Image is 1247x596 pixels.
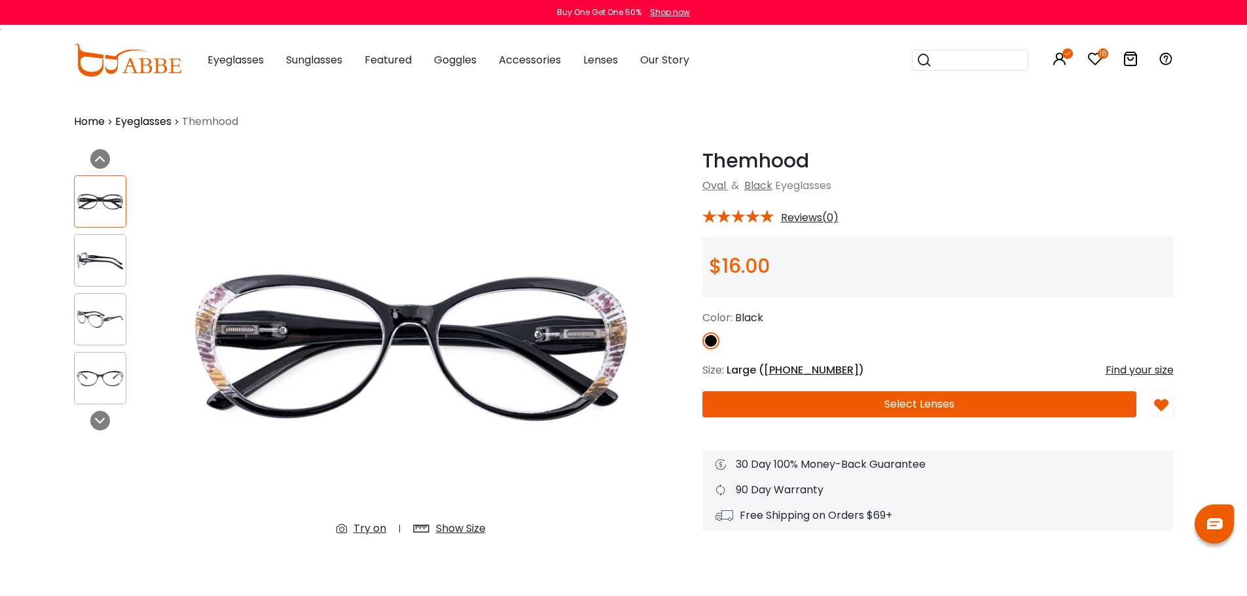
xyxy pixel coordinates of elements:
[1207,518,1223,529] img: chat
[74,44,181,77] img: abbeglasses.com
[702,310,732,325] span: Color:
[365,52,412,67] span: Featured
[775,178,831,193] span: Eyeglasses
[286,52,342,67] span: Sunglasses
[436,521,486,536] div: Show Size
[643,7,690,18] a: Shop now
[727,362,864,377] span: Large ( )
[208,52,264,67] span: Eyeglasses
[764,362,859,377] span: [PHONE_NUMBER]
[75,307,126,332] img: Themhood Black TR Eyeglasses , SpringHinges , UniversalBridgeFit Frames from ABBE Glasses
[434,52,477,67] span: Goggles
[744,178,772,193] a: Black
[650,7,690,18] div: Shop now
[640,52,689,67] span: Our Story
[583,52,618,67] span: Lenses
[715,457,1161,472] div: 30 Day 100% Money-Back Guarantee
[735,310,763,325] span: Black
[709,252,770,280] span: $16.00
[74,114,105,130] a: Home
[75,189,126,215] img: Themhood Black TR Eyeglasses , SpringHinges , UniversalBridgeFit Frames from ABBE Glasses
[729,178,742,193] span: &
[75,248,126,273] img: Themhood Black TR Eyeglasses , SpringHinges , UniversalBridgeFit Frames from ABBE Glasses
[715,508,1161,523] div: Free Shipping on Orders $69+
[702,149,1174,173] h1: Themhood
[702,178,726,193] a: Oval
[182,114,238,130] span: Themhood
[353,521,386,536] div: Try on
[715,482,1161,498] div: 90 Day Warranty
[499,52,561,67] span: Accessories
[75,366,126,391] img: Themhood Black TR Eyeglasses , SpringHinges , UniversalBridgeFit Frames from ABBE Glasses
[1106,362,1174,378] div: Find your size
[1087,54,1103,69] a: 16
[702,391,1136,417] button: Select Lenses
[702,362,724,377] span: Size:
[1098,48,1108,59] i: 16
[1154,398,1168,413] img: belike_btn.png
[557,7,642,18] div: Buy One Get One 50%
[172,149,650,547] img: Themhood Black TR Eyeglasses , SpringHinges , UniversalBridgeFit Frames from ABBE Glasses
[115,114,172,130] a: Eyeglasses
[781,212,839,224] span: Reviews(0)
